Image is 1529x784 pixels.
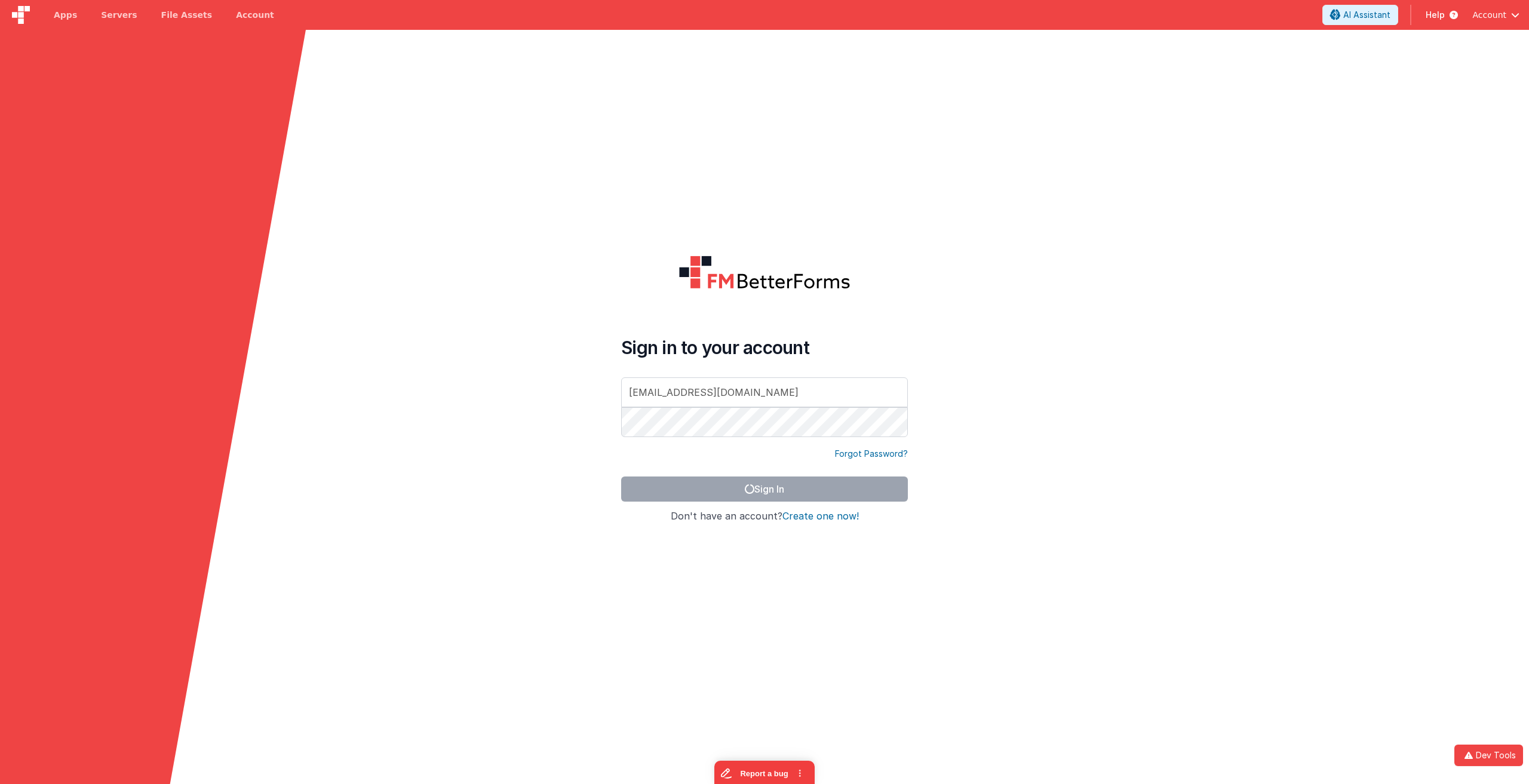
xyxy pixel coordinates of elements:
[101,9,137,21] span: Servers
[1343,9,1390,21] span: AI Assistant
[621,476,908,502] button: Sign In
[621,377,908,407] input: Email Address
[54,9,77,21] span: Apps
[1472,9,1506,21] span: Account
[621,511,908,522] h4: Don't have an account?
[835,448,908,460] a: Forgot Password?
[161,9,213,21] span: File Assets
[1322,5,1398,25] button: AI Assistant
[1472,9,1519,21] button: Account
[621,337,908,358] h4: Sign in to your account
[1426,9,1445,21] span: Help
[1454,745,1523,766] button: Dev Tools
[782,511,859,522] button: Create one now!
